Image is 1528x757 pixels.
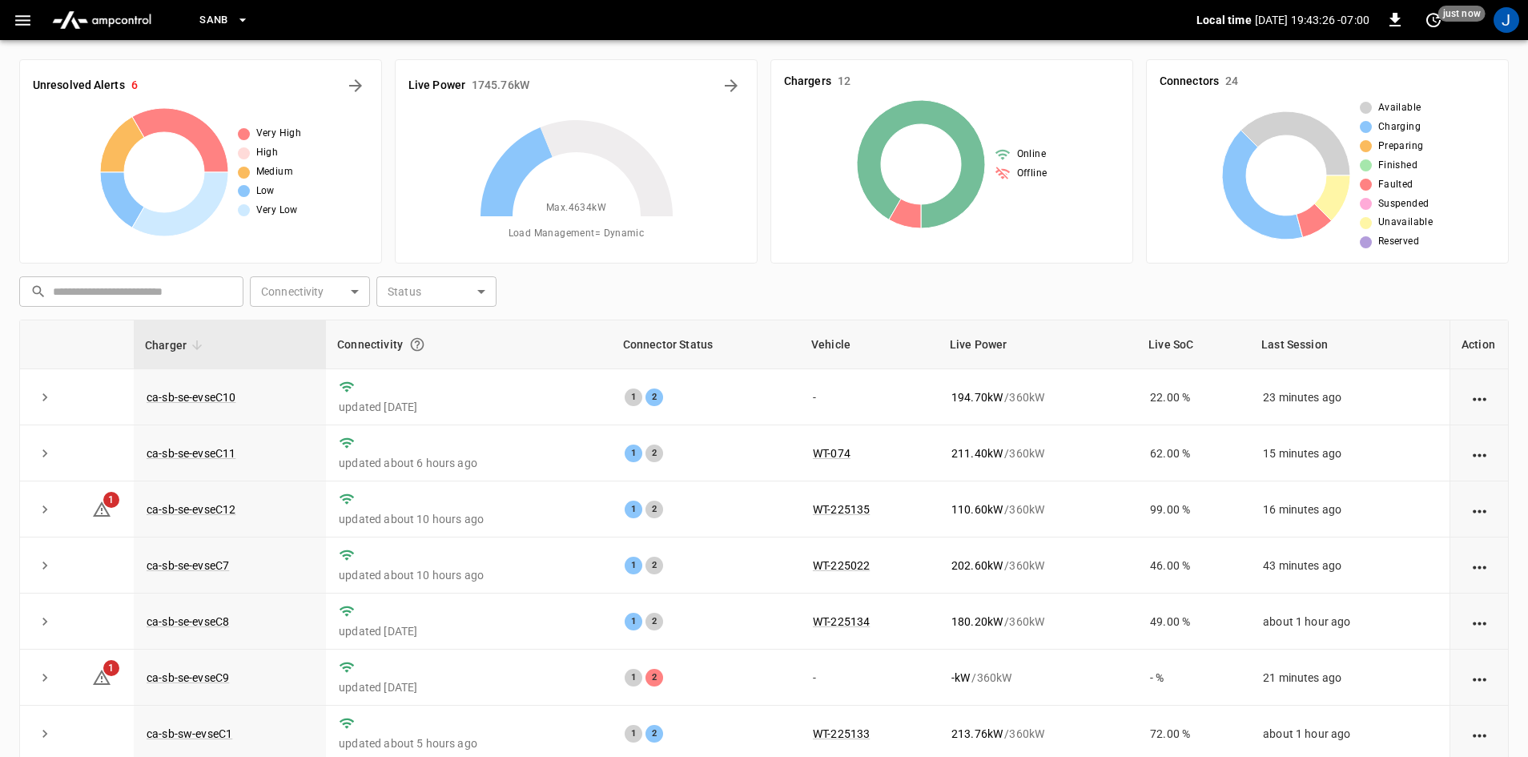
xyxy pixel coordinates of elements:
[339,735,599,751] p: updated about 5 hours ago
[1137,538,1250,594] td: 46.00 %
[472,77,529,95] h6: 1745.76 kW
[1196,12,1252,28] p: Local time
[718,73,744,99] button: Energy Overview
[951,558,1003,574] p: 202.60 kW
[951,501,1003,517] p: 110.60 kW
[625,669,642,687] div: 1
[1378,177,1413,193] span: Faulted
[403,330,432,359] button: Connection between the charger and our software.
[625,501,642,518] div: 1
[645,445,663,462] div: 2
[645,557,663,574] div: 2
[339,623,599,639] p: updated [DATE]
[951,726,1003,742] p: 213.76 kW
[951,614,1124,630] div: / 360 kW
[951,501,1124,517] div: / 360 kW
[92,670,111,683] a: 1
[951,389,1124,405] div: / 360 kW
[1421,7,1446,33] button: set refresh interval
[1494,7,1519,33] div: profile-icon
[612,320,800,369] th: Connector Status
[1378,196,1429,212] span: Suspended
[103,660,119,676] span: 1
[1017,166,1047,182] span: Offline
[1378,100,1421,116] span: Available
[951,614,1003,630] p: 180.20 kW
[813,503,870,516] a: WT-225135
[256,126,302,142] span: Very High
[1250,425,1450,481] td: 15 minutes ago
[337,330,601,359] div: Connectivity
[1250,594,1450,650] td: about 1 hour ago
[1470,614,1490,630] div: action cell options
[1160,73,1219,91] h6: Connectors
[92,502,111,515] a: 1
[625,445,642,462] div: 1
[645,669,663,687] div: 2
[339,455,599,471] p: updated about 6 hours ago
[1137,425,1250,481] td: 62.00 %
[1470,501,1490,517] div: action cell options
[1470,445,1490,461] div: action cell options
[800,650,939,706] td: -
[339,679,599,695] p: updated [DATE]
[1137,320,1250,369] th: Live SoC
[33,77,125,95] h6: Unresolved Alerts
[1378,215,1433,231] span: Unavailable
[813,615,870,628] a: WT-225134
[1470,670,1490,686] div: action cell options
[951,558,1124,574] div: / 360 kW
[939,320,1137,369] th: Live Power
[103,492,119,508] span: 1
[1470,389,1490,405] div: action cell options
[147,559,229,572] a: ca-sb-se-evseC7
[343,73,368,99] button: All Alerts
[33,610,57,634] button: expand row
[147,727,232,740] a: ca-sb-sw-evseC1
[147,447,235,460] a: ca-sb-se-evseC11
[147,615,229,628] a: ca-sb-se-evseC8
[147,503,235,516] a: ca-sb-se-evseC12
[147,671,229,684] a: ca-sb-se-evseC9
[145,336,207,355] span: Charger
[813,447,850,460] a: WT-074
[256,183,275,199] span: Low
[1378,158,1417,174] span: Finished
[1250,481,1450,538] td: 16 minutes ago
[546,200,606,216] span: Max. 4634 kW
[1137,594,1250,650] td: 49.00 %
[838,73,850,91] h6: 12
[199,11,228,30] span: SanB
[256,164,293,180] span: Medium
[33,385,57,409] button: expand row
[193,5,255,36] button: SanB
[1017,147,1046,163] span: Online
[951,445,1124,461] div: / 360 kW
[1137,369,1250,425] td: 22.00 %
[1438,6,1486,22] span: just now
[339,511,599,527] p: updated about 10 hours ago
[256,203,298,219] span: Very Low
[33,666,57,690] button: expand row
[131,77,138,95] h6: 6
[1137,481,1250,538] td: 99.00 %
[1225,73,1238,91] h6: 24
[1378,119,1421,135] span: Charging
[625,613,642,630] div: 1
[33,722,57,746] button: expand row
[951,389,1003,405] p: 194.70 kW
[339,567,599,583] p: updated about 10 hours ago
[1250,538,1450,594] td: 43 minutes ago
[1378,234,1419,250] span: Reserved
[1250,650,1450,706] td: 21 minutes ago
[33,554,57,578] button: expand row
[408,77,465,95] h6: Live Power
[1470,726,1490,742] div: action cell options
[1470,558,1490,574] div: action cell options
[951,670,1124,686] div: / 360 kW
[1250,369,1450,425] td: 23 minutes ago
[813,559,870,572] a: WT-225022
[339,399,599,415] p: updated [DATE]
[625,725,642,743] div: 1
[256,145,279,161] span: High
